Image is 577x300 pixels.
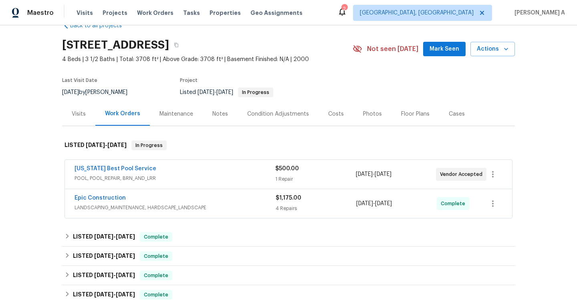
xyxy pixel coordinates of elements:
div: 4 Repairs [276,204,356,212]
div: Work Orders [105,110,140,118]
span: Mark Seen [430,44,459,54]
span: [DATE] [116,253,135,259]
span: Complete [141,271,171,280]
span: [DATE] [356,171,373,177]
button: Mark Seen [423,42,466,57]
h6: LISTED [73,271,135,280]
span: - [94,234,135,239]
span: - [198,90,233,95]
span: Actions [477,44,508,54]
span: [DATE] [94,253,113,259]
h6: LISTED [73,290,135,300]
div: 1 Repair [275,175,355,183]
span: In Progress [239,90,272,95]
span: Complete [141,233,171,241]
span: [DATE] [94,234,113,239]
span: Visits [77,9,93,17]
span: - [94,253,135,259]
div: Visits [72,110,86,118]
span: Maestro [27,9,54,17]
h6: LISTED [73,232,135,242]
div: Photos [363,110,382,118]
a: [US_STATE] Best Pool Service [75,166,156,171]
span: $1,175.00 [276,195,301,201]
div: Cases [449,110,465,118]
span: [DATE] [375,201,392,206]
span: [DATE] [107,142,127,148]
div: Maintenance [159,110,193,118]
span: Geo Assignments [250,9,303,17]
span: [DATE] [198,90,214,95]
h6: LISTED [73,251,135,261]
div: Floor Plans [401,110,430,118]
button: Copy Address [169,38,184,52]
span: [DATE] [94,292,113,297]
div: LISTED [DATE]-[DATE]Complete [62,266,515,285]
span: [DATE] [116,272,135,278]
div: LISTED [DATE]-[DATE]In Progress [62,133,515,158]
span: Complete [141,291,171,299]
span: Tasks [183,10,200,16]
span: - [86,142,127,148]
span: [GEOGRAPHIC_DATA], [GEOGRAPHIC_DATA] [360,9,474,17]
span: [DATE] [86,142,105,148]
span: Projects [103,9,127,17]
div: LISTED [DATE]-[DATE]Complete [62,247,515,266]
span: [DATE] [116,234,135,239]
span: - [356,170,391,178]
h6: LISTED [65,141,127,150]
span: [DATE] [375,171,391,177]
button: Actions [470,42,515,57]
span: Complete [441,200,468,208]
span: - [94,292,135,297]
span: $500.00 [275,166,299,171]
span: In Progress [132,141,166,149]
span: [DATE] [62,90,79,95]
span: [PERSON_NAME] A [511,9,565,17]
span: Complete [141,252,171,260]
span: 4 Beds | 3 1/2 Baths | Total: 3708 ft² | Above Grade: 3708 ft² | Basement Finished: N/A | 2000 [62,55,353,63]
span: Not seen [DATE] [367,45,418,53]
div: Notes [212,110,228,118]
div: 2 [341,5,347,13]
span: Listed [180,90,273,95]
span: Vendor Accepted [440,170,486,178]
div: Costs [328,110,344,118]
span: Work Orders [137,9,174,17]
span: [DATE] [216,90,233,95]
h2: [STREET_ADDRESS] [62,41,169,49]
span: LANDSCAPING_MAINTENANCE, HARDSCAPE_LANDSCAPE [75,204,276,212]
span: [DATE] [116,292,135,297]
span: POOL, POOL_REPAIR, BRN_AND_LRR [75,174,275,182]
span: [DATE] [356,201,373,206]
span: Last Visit Date [62,78,97,83]
span: Project [180,78,198,83]
span: Properties [210,9,241,17]
span: - [356,200,392,208]
a: Back to all projects [62,22,139,30]
div: Condition Adjustments [247,110,309,118]
div: LISTED [DATE]-[DATE]Complete [62,227,515,247]
div: by [PERSON_NAME] [62,88,137,97]
span: - [94,272,135,278]
span: [DATE] [94,272,113,278]
a: Epic Construction [75,195,126,201]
